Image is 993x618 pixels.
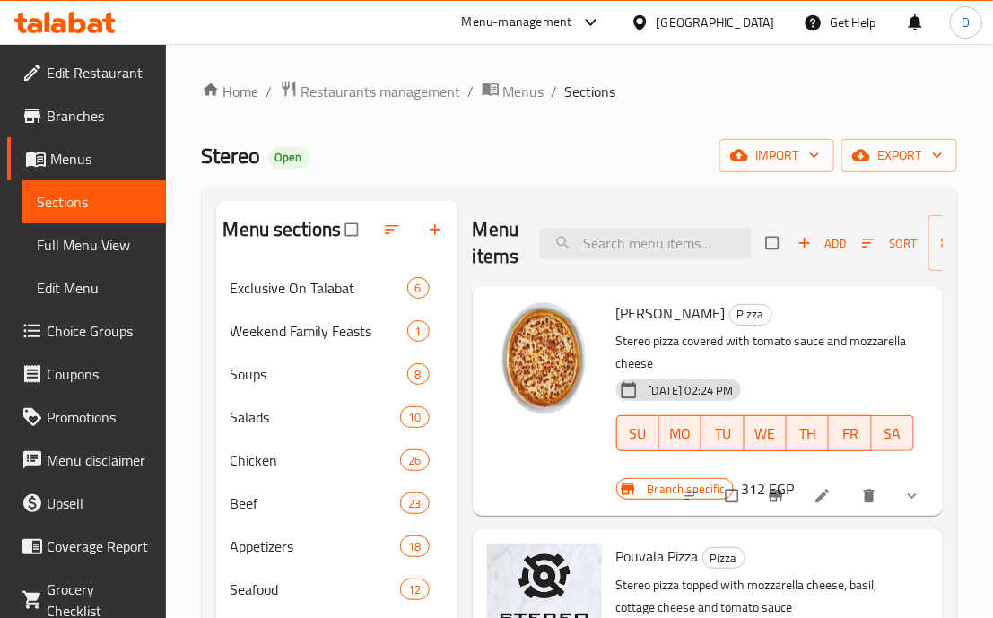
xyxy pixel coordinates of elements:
[468,81,475,102] li: /
[841,139,957,172] button: export
[407,277,430,299] div: items
[37,191,152,213] span: Sections
[37,277,152,299] span: Edit Menu
[641,382,741,399] span: [DATE] 02:24 PM
[47,105,152,126] span: Branches
[216,482,458,525] div: Beef23
[401,495,428,512] span: 23
[231,492,401,514] span: Beef
[400,579,429,600] div: items
[879,421,907,447] span: SA
[231,277,407,299] span: Exclusive On Talabat
[7,396,166,439] a: Promotions
[487,300,602,415] img: Margherita Pizza
[862,233,917,254] span: Sort
[216,266,458,309] div: Exclusive On Talabat6
[7,482,166,525] a: Upsell
[659,415,701,451] button: MO
[47,363,152,385] span: Coupons
[657,13,775,32] div: [GEOGRAPHIC_DATA]
[400,492,429,514] div: items
[709,421,736,447] span: TU
[231,320,407,342] span: Weekend Family Feasts
[7,94,166,137] a: Branches
[7,137,166,180] a: Menus
[702,547,745,569] div: Pizza
[216,525,458,568] div: Appetizers18
[719,139,834,172] button: import
[408,280,429,297] span: 6
[401,409,428,426] span: 10
[266,81,273,102] li: /
[216,396,458,439] div: Salads10
[47,406,152,428] span: Promotions
[616,543,699,570] span: Pouvala Pizza
[640,481,733,498] span: Branch specific
[231,535,401,557] span: Appetizers
[7,439,166,482] a: Menu disclaimer
[216,568,458,611] div: Seafood12
[540,228,752,259] input: search
[552,81,558,102] li: /
[50,148,152,170] span: Menus
[903,487,921,505] svg: Show Choices
[7,51,166,94] a: Edit Restaurant
[756,476,799,516] button: Branch-specific-item
[223,216,342,243] h2: Menu sections
[734,144,820,167] span: import
[814,487,835,505] a: Edit menu item
[850,230,928,257] span: Sort items
[703,548,745,569] span: Pizza
[415,210,458,249] button: Add section
[462,12,572,33] div: Menu-management
[858,230,921,257] button: Sort
[962,13,970,32] span: D
[794,421,822,447] span: TH
[616,415,659,451] button: SU
[47,535,152,557] span: Coverage Report
[408,366,429,383] span: 8
[872,415,914,451] button: SA
[616,300,726,326] span: [PERSON_NAME]
[752,421,780,447] span: WE
[372,210,415,249] span: Sort sections
[672,476,715,516] button: sort-choices
[231,406,401,428] span: Salads
[47,492,152,514] span: Upsell
[22,180,166,223] a: Sections
[22,223,166,266] a: Full Menu View
[231,449,401,471] span: Chicken
[503,81,544,102] span: Menus
[407,363,430,385] div: items
[565,81,616,102] span: Sections
[202,80,957,103] nav: breadcrumb
[47,449,152,471] span: Menu disclaimer
[400,406,429,428] div: items
[231,579,401,600] span: Seafood
[202,81,259,102] a: Home
[666,421,694,447] span: MO
[829,415,871,451] button: FR
[400,449,429,471] div: items
[482,80,544,103] a: Menus
[47,62,152,83] span: Edit Restaurant
[407,320,430,342] div: items
[268,147,309,169] div: Open
[729,304,772,326] div: Pizza
[400,535,429,557] div: items
[280,80,461,103] a: Restaurants management
[231,363,407,385] span: Soups
[216,309,458,353] div: Weekend Family Feasts1
[473,216,519,270] h2: Menu items
[408,323,429,340] span: 1
[268,150,309,165] span: Open
[216,439,458,482] div: Chicken26
[22,266,166,309] a: Edit Menu
[849,476,893,516] button: delete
